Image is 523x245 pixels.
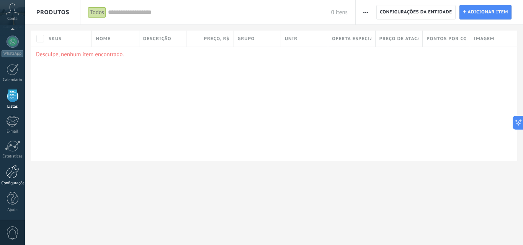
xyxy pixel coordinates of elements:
font: Estatísticas [2,154,23,159]
button: Configurações da entidade [376,5,456,19]
font: Configurações da entidade [380,9,452,15]
font: Todos [90,9,104,16]
font: Descrição [143,36,172,42]
font: Calendário [3,77,22,83]
font: Unir [285,36,297,42]
font: Produtos [36,9,69,16]
font: Desculpe, nenhum item encontrado. [36,51,124,58]
font: E-mail [7,129,18,134]
font: Preço de atacado [379,36,428,42]
font: Conta [7,16,18,21]
font: Ajuda [7,207,18,213]
font: WhatsApp [3,51,21,56]
font: Adicionar item [468,9,508,15]
font: Grupo [238,36,255,42]
font: 0 itens [331,9,348,16]
font: , R$ [220,36,230,42]
font: Nome [96,36,111,42]
font: Pontos por compra [427,36,481,42]
button: Mais [360,5,371,19]
font: Configurações [2,180,27,186]
font: Preço [204,36,220,42]
font: SKUs [49,36,62,42]
font: Imagem [474,36,495,42]
font: Listas [7,104,18,109]
font: Oferta especial 1 [332,36,381,42]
